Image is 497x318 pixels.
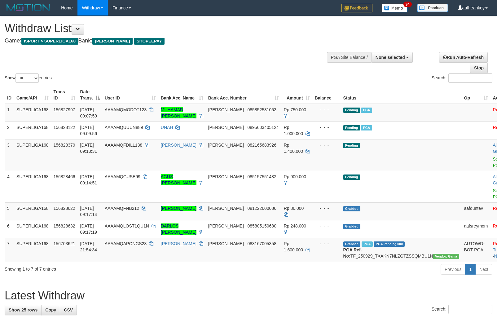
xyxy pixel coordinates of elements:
[80,125,97,136] span: [DATE] 09:09:56
[5,305,42,315] a: Show 25 rows
[448,305,492,314] input: Search:
[14,202,51,220] td: SUPERLIGA168
[5,104,14,122] td: 1
[5,220,14,238] td: 6
[315,174,338,180] div: - - -
[208,143,244,148] span: [PERSON_NAME]
[248,143,276,148] span: Copy 082165683926 to clipboard
[54,206,75,211] span: 156828622
[105,125,143,130] span: AAAAMQUUUN889
[248,223,276,228] span: Copy 085805150680 to clipboard
[376,55,405,60] span: None selected
[433,254,459,259] span: Vendor URL: https://trx31.1velocity.biz
[315,142,338,148] div: - - -
[315,124,338,130] div: - - -
[341,4,372,12] img: Feedback.jpg
[5,238,14,262] td: 7
[80,241,97,252] span: [DATE] 21:54:34
[161,174,196,185] a: AGUS [PERSON_NAME]
[161,143,196,148] a: [PERSON_NAME]
[92,38,132,45] span: [PERSON_NAME]
[315,205,338,211] div: - - -
[9,307,37,312] span: Show 25 rows
[14,220,51,238] td: SUPERLIGA168
[341,86,462,104] th: Status
[284,174,306,179] span: Rp 900.000
[343,206,361,211] span: Grabbed
[341,238,462,262] td: TF_250929_TXAKN7NLZGTZSSQMBU1N
[403,2,412,7] span: 34
[161,206,196,211] a: [PERSON_NAME]
[5,86,14,104] th: ID
[14,171,51,202] td: SUPERLIGA168
[14,139,51,171] td: SUPERLIGA168
[248,174,276,179] span: Copy 085157551482 to clipboard
[372,52,413,63] button: None selected
[248,206,276,211] span: Copy 081222600086 to clipboard
[80,174,97,185] span: [DATE] 09:14:51
[41,305,60,315] a: Copy
[161,107,196,118] a: MUHAMAD [PERSON_NAME]
[432,305,492,314] label: Search:
[45,307,56,312] span: Copy
[439,52,488,63] a: Run Auto-Refresh
[80,206,97,217] span: [DATE] 09:17:14
[208,125,244,130] span: [PERSON_NAME]
[343,247,362,258] b: PGA Ref. No:
[361,125,372,130] span: Marked by aafheankoy
[462,238,490,262] td: AUTOWD-BOT-PGA
[5,139,14,171] td: 3
[281,86,312,104] th: Amount: activate to sort column ascending
[80,223,97,235] span: [DATE] 09:17:19
[284,107,306,112] span: Rp 750.000
[343,174,360,180] span: Pending
[51,86,78,104] th: Trans ID: activate to sort column ascending
[343,241,361,247] span: Grabbed
[105,206,139,211] span: AAAAMQFNB212
[54,143,75,148] span: 156828379
[382,4,408,12] img: Button%20Memo.svg
[161,125,173,130] a: UNAH
[105,174,140,179] span: AAAAMQGUSE99
[60,305,77,315] a: CSV
[80,143,97,154] span: [DATE] 09:13:31
[284,143,303,154] span: Rp 1.400.000
[248,241,276,246] span: Copy 083167005358 to clipboard
[5,38,325,44] h4: Game: Bank:
[54,241,75,246] span: 156703621
[78,86,102,104] th: Date Trans.: activate to sort column descending
[361,108,372,113] span: Marked by aafheankoy
[315,107,338,113] div: - - -
[5,263,202,272] div: Showing 1 to 7 of 7 entries
[14,86,51,104] th: Game/API: activate to sort column ascending
[5,73,52,83] label: Show entries
[54,223,75,228] span: 156828632
[465,264,476,275] a: 1
[5,202,14,220] td: 5
[14,238,51,262] td: SUPERLIGA168
[5,171,14,202] td: 4
[206,86,281,104] th: Bank Acc. Number: activate to sort column ascending
[105,107,147,112] span: AAAAMQMODOT123
[5,22,325,35] h1: Withdraw List
[102,86,158,104] th: User ID: activate to sort column ascending
[208,206,244,211] span: [PERSON_NAME]
[15,73,39,83] select: Showentries
[5,3,52,12] img: MOTION_logo.png
[417,4,448,12] img: panduan.png
[5,289,492,302] h1: Latest Withdraw
[161,223,196,235] a: DARLOS [PERSON_NAME]
[161,241,196,246] a: [PERSON_NAME]
[343,125,360,130] span: Pending
[462,202,490,220] td: aafduntev
[105,223,149,228] span: AAAAMQLOST1QU1N
[475,264,492,275] a: Next
[343,143,360,148] span: Pending
[54,125,75,130] span: 156828122
[248,125,279,130] span: Copy 0895603405124 to clipboard
[462,86,490,104] th: Op: activate to sort column ascending
[470,63,488,73] a: Stop
[432,73,492,83] label: Search:
[158,86,206,104] th: Bank Acc. Name: activate to sort column ascending
[315,223,338,229] div: - - -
